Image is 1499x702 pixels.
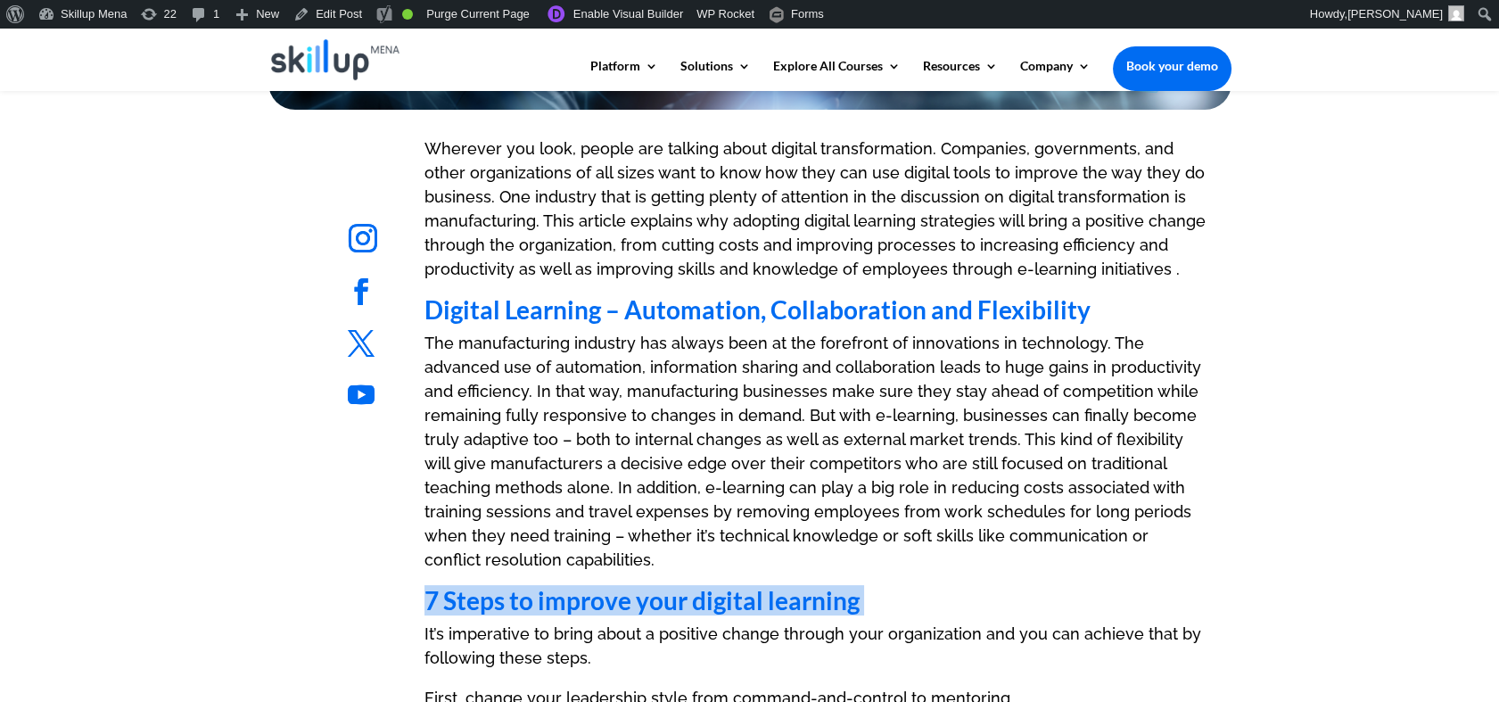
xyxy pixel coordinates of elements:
p: It’s imperative to bring about a positive change through your organization and you can achieve th... [424,622,1208,686]
a: Explore All Courses [773,60,901,90]
img: Skillup Mena [271,39,400,80]
span: [PERSON_NAME] [1347,7,1443,21]
iframe: Chat Widget [1410,616,1499,702]
strong: 7 Steps to improve your digital learning [424,585,860,615]
a: Follow on Youtube [334,368,388,422]
p: Wherever you look, people are talking about digital transformation. Companies, governments, and o... [424,136,1208,297]
p: The manufacturing industry has always been at the forefront of innovations in technology. The adv... [424,331,1208,588]
a: Follow on Instagram [334,210,391,267]
a: Book your demo [1113,46,1231,86]
strong: Digital Learning – Automation, Collaboration and Flexibility [424,294,1091,325]
a: Follow on X [334,317,388,370]
a: Follow on Facebook [334,265,388,318]
a: Company [1020,60,1091,90]
a: Resources [923,60,998,90]
a: Platform [590,60,658,90]
div: Good [402,9,413,20]
a: Solutions [680,60,751,90]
